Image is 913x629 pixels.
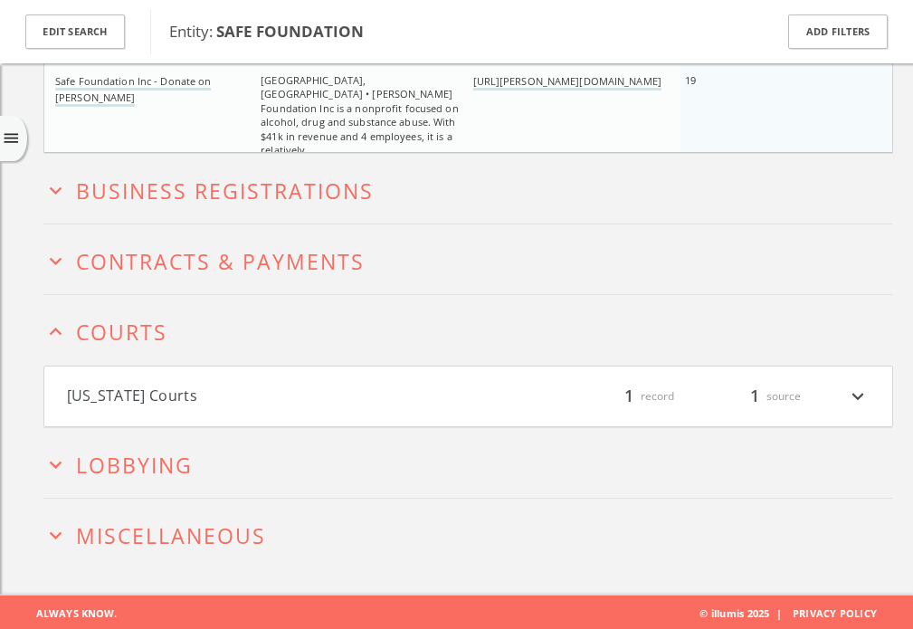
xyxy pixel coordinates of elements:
span: Entity: [169,21,364,42]
button: expand_moreLobbying [43,449,893,477]
span: 1 [744,384,766,408]
a: [URL][PERSON_NAME][DOMAIN_NAME] [472,74,661,91]
i: expand_more [43,523,68,548]
i: menu [2,129,21,148]
span: Miscellaneous [76,521,266,550]
a: Privacy Policy [793,606,877,620]
span: Contracts & Payments [76,247,365,276]
button: expand_moreContracts & Payments [43,245,893,273]
span: Courts [76,318,167,347]
button: Edit Search [25,14,125,50]
span: [GEOGRAPHIC_DATA], [GEOGRAPHIC_DATA] • [PERSON_NAME] Foundation Inc is a nonprofit focused on alc... [261,73,458,157]
div: grid [44,63,892,152]
button: [US_STATE] Courts [67,385,469,408]
button: Add Filters [788,14,888,50]
i: expand_less [43,319,68,344]
i: expand_more [846,385,870,408]
div: source [692,385,801,408]
div: record [566,385,674,408]
span: Lobbying [76,451,193,480]
span: 1 [618,384,640,408]
i: expand_more [43,178,68,203]
b: SAFE FOUNDATION [216,21,364,42]
button: expand_moreBusiness Registrations [43,175,893,203]
a: Safe Foundation Inc - Donate on [PERSON_NAME] [55,74,211,107]
button: expand_lessCourts [43,316,893,344]
i: expand_more [43,249,68,273]
span: Business Registrations [76,176,374,205]
i: expand_more [43,453,68,477]
button: expand_moreMiscellaneous [43,519,893,548]
span: | [769,606,789,620]
span: 19 [684,73,695,87]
